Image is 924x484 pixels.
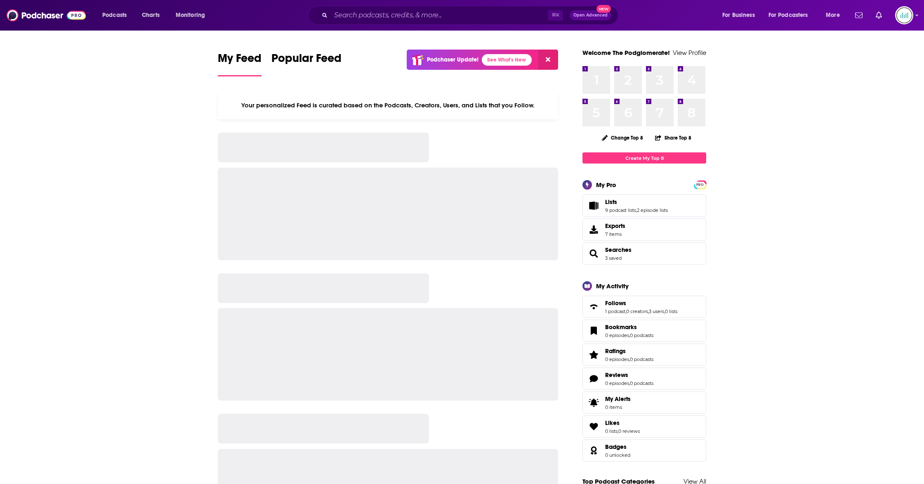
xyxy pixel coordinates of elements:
span: Follows [605,299,626,307]
a: Lists [605,198,668,206]
img: Podchaser - Follow, Share and Rate Podcasts [7,7,86,23]
a: Reviews [585,373,602,384]
a: Charts [137,9,165,22]
span: 0 items [605,404,631,410]
span: Reviews [582,368,706,390]
span: My Alerts [605,395,631,403]
a: Bookmarks [605,323,653,331]
span: My Alerts [585,397,602,408]
a: Welcome The Podglomerate! [582,49,670,57]
a: 9 podcast lists [605,207,636,213]
a: 0 episodes [605,380,629,386]
a: Searches [585,248,602,259]
span: 7 items [605,231,625,237]
a: 0 podcasts [630,380,653,386]
span: New [596,5,611,13]
a: Reviews [605,371,653,379]
span: ⌘ K [548,10,563,21]
button: Show profile menu [895,6,913,24]
span: Open Advanced [573,13,608,17]
a: 0 lists [665,308,677,314]
a: 0 podcasts [630,356,653,362]
button: Share Top 8 [655,130,692,146]
button: open menu [717,9,765,22]
div: My Pro [596,181,616,189]
button: Change Top 8 [597,133,648,143]
span: Likes [582,415,706,438]
span: Lists [605,198,617,206]
span: Popular Feed [271,51,342,70]
a: 0 lists [605,428,618,434]
span: Podcasts [102,9,127,21]
span: Exports [605,222,625,230]
button: open menu [763,9,820,22]
p: Podchaser Update! [427,56,478,63]
a: 3 saved [605,255,622,261]
span: , [664,308,665,314]
span: , [629,356,630,362]
a: Badges [585,445,602,456]
a: 3 users [649,308,664,314]
button: Open AdvancedNew [570,10,611,20]
a: My Feed [218,51,262,76]
span: Charts [142,9,160,21]
a: 0 episodes [605,332,629,338]
span: Badges [582,439,706,462]
div: Search podcasts, credits, & more... [316,6,626,25]
span: Bookmarks [582,320,706,342]
a: Ratings [585,349,602,361]
span: Lists [582,195,706,217]
div: My Activity [596,282,629,290]
button: open menu [820,9,850,22]
a: View Profile [673,49,706,57]
button: open menu [170,9,216,22]
img: User Profile [895,6,913,24]
a: 2 episode lists [637,207,668,213]
span: Exports [585,224,602,235]
span: , [629,332,630,338]
span: , [636,207,637,213]
a: 0 creators [626,308,648,314]
a: Exports [582,218,706,241]
span: Monitoring [176,9,205,21]
a: 0 podcasts [630,332,653,338]
a: PRO [695,181,705,187]
span: , [648,308,649,314]
span: , [629,380,630,386]
span: Searches [582,242,706,265]
a: Searches [605,246,632,254]
span: Badges [605,443,627,451]
a: Popular Feed [271,51,342,76]
span: More [826,9,840,21]
span: My Feed [218,51,262,70]
a: Create My Top 8 [582,152,706,164]
a: Follows [585,301,602,313]
span: Ratings [582,344,706,366]
a: See What's New [482,54,532,66]
a: Likes [605,419,640,427]
a: Bookmarks [585,325,602,337]
span: , [618,428,618,434]
a: 0 episodes [605,356,629,362]
a: Likes [585,421,602,432]
span: Logged in as podglomerate [895,6,913,24]
a: Show notifications dropdown [872,8,885,22]
a: Badges [605,443,630,451]
button: open menu [97,9,137,22]
a: 0 unlocked [605,452,630,458]
a: Lists [585,200,602,211]
span: Reviews [605,371,628,379]
a: 0 reviews [618,428,640,434]
span: Follows [582,296,706,318]
a: Ratings [605,347,653,355]
a: My Alerts [582,391,706,414]
a: Follows [605,299,677,307]
span: Bookmarks [605,323,637,331]
span: For Business [722,9,755,21]
a: Show notifications dropdown [852,8,866,22]
span: Likes [605,419,620,427]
